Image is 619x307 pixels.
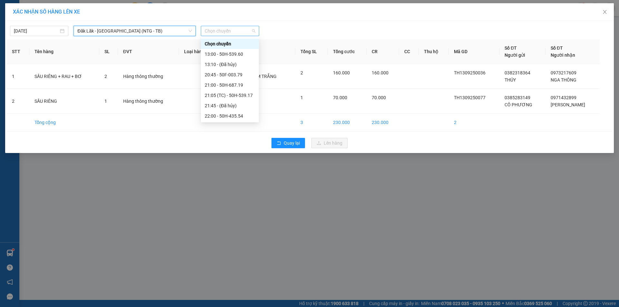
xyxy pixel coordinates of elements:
[118,64,179,89] td: Hàng thông thường
[104,74,107,79] span: 2
[295,39,328,64] th: Tổng SL
[29,114,99,131] td: Tổng cộng
[284,139,300,147] span: Quay lại
[295,114,328,131] td: 3
[118,39,179,64] th: ĐVT
[205,26,255,36] span: Chọn chuyến
[201,39,259,49] div: Chọn chuyến
[14,27,59,34] input: 13/09/2025
[328,39,367,64] th: Tổng cước
[271,138,305,148] button: rollbackQuay lại
[505,95,530,100] span: 0385283149
[13,9,80,15] span: XÁC NHẬN SỐ HÀNG LÊN XE
[505,77,516,82] span: THÚY
[7,89,29,114] td: 2
[7,64,29,89] td: 1
[551,102,585,107] span: [PERSON_NAME]
[104,99,107,104] span: 1
[29,89,99,114] td: SẦU RIÊNG
[205,82,255,89] div: 21:00 - 50H-687.19
[328,114,367,131] td: 230.000
[551,77,576,82] span: NGA THÔNG
[77,26,192,36] span: Đăk Lăk - Sài Gòn (NTG - TB)
[399,39,419,64] th: CC
[454,70,486,75] span: TH1309250036
[551,45,563,51] span: Số ĐT
[333,70,350,75] span: 160.000
[372,95,386,100] span: 70.000
[454,95,486,100] span: TH1309250077
[7,39,29,64] th: STT
[505,45,517,51] span: Số ĐT
[551,70,576,75] span: 0973217609
[300,70,303,75] span: 2
[300,95,303,100] span: 1
[205,61,255,68] div: 13:10 - (Đã hủy)
[277,141,281,146] span: rollback
[29,64,99,89] td: SẦU RIÊNG + RAU + BƠ
[419,39,449,64] th: Thu hộ
[179,39,216,64] th: Loại hàng
[367,114,399,131] td: 230.000
[205,51,255,58] div: 13:00 - 50H-539.60
[505,102,532,107] span: CÔ PHƯƠNG
[311,138,348,148] button: uploadLên hàng
[333,95,347,100] span: 70.000
[205,40,255,47] div: Chọn chuyến
[205,92,255,99] div: 21:05 (TC) - 50H-539.17
[505,53,525,58] span: Người gửi
[596,3,614,21] button: Close
[505,70,530,75] span: 0382318364
[551,53,575,58] span: Người nhận
[99,39,118,64] th: SL
[449,114,499,131] td: 2
[118,89,179,114] td: Hàng thông thường
[602,9,607,14] span: close
[188,29,192,33] span: down
[367,39,399,64] th: CR
[551,95,576,100] span: 0971432899
[205,112,255,120] div: 22:00 - 50H-435.54
[205,71,255,78] div: 20:45 - 50F-003.79
[372,70,388,75] span: 160.000
[29,39,99,64] th: Tên hàng
[449,39,499,64] th: Mã GD
[205,102,255,109] div: 21:45 - (Đã hủy)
